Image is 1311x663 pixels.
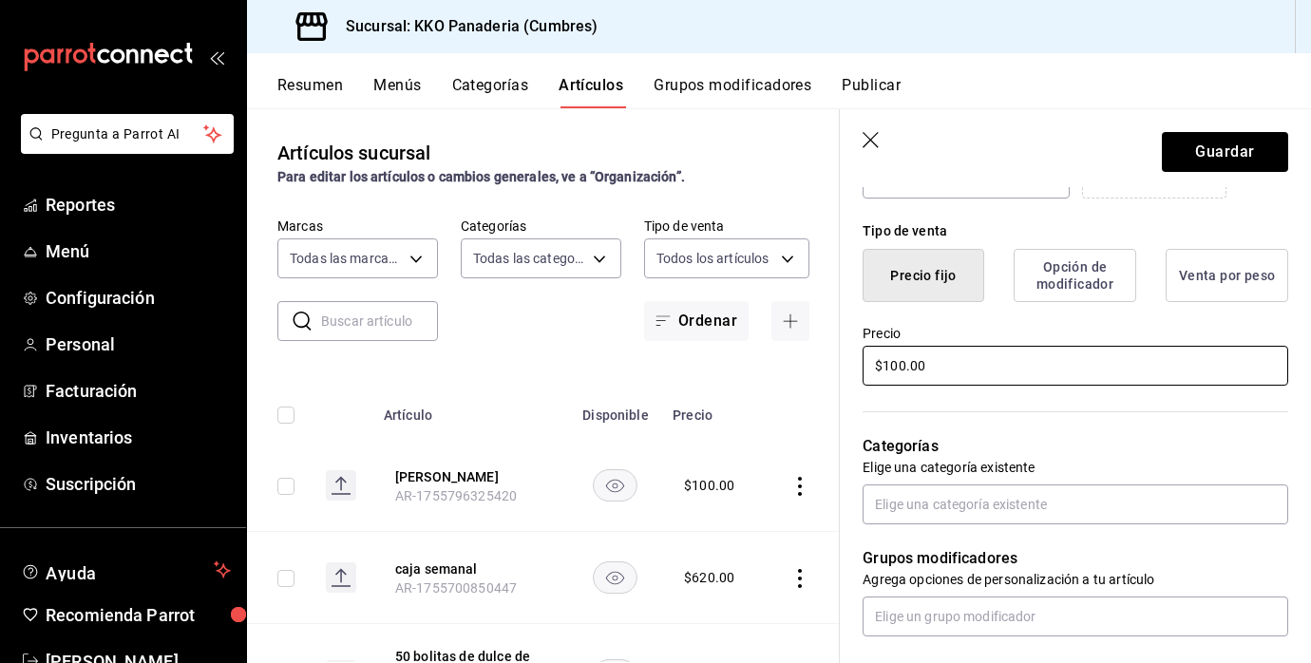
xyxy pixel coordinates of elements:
[570,379,661,440] th: Disponible
[863,327,1288,340] label: Precio
[372,379,570,440] th: Artículo
[684,476,734,495] div: $ 100.00
[395,467,547,486] button: edit-product-location
[656,249,769,268] span: Todos los artículos
[452,76,529,108] button: Categorías
[863,249,984,302] button: Precio fijo
[21,114,234,154] button: Pregunta a Parrot AI
[46,285,231,311] span: Configuración
[46,238,231,264] span: Menú
[863,597,1288,636] input: Elige un grupo modificador
[277,219,438,233] label: Marcas
[46,471,231,497] span: Suscripción
[1014,249,1136,302] button: Opción de modificador
[46,378,231,404] span: Facturación
[863,435,1288,458] p: Categorías
[863,221,1288,241] div: Tipo de venta
[51,124,204,144] span: Pregunta a Parrot AI
[461,219,621,233] label: Categorías
[395,580,517,596] span: AR-1755700850447
[277,139,430,167] div: Artículos sucursal
[644,219,809,233] label: Tipo de venta
[593,469,637,502] button: availability-product
[684,568,734,587] div: $ 620.00
[593,561,637,594] button: availability-product
[395,559,547,578] button: edit-product-location
[277,76,1311,108] div: navigation tabs
[863,458,1288,477] p: Elige una categoría existente
[277,169,685,184] strong: Para editar los artículos o cambios generales, ve a “Organización”.
[559,76,623,108] button: Artículos
[373,76,421,108] button: Menús
[46,559,206,581] span: Ayuda
[46,331,231,357] span: Personal
[46,602,231,628] span: Recomienda Parrot
[863,547,1288,570] p: Grupos modificadores
[1166,249,1288,302] button: Venta por peso
[863,484,1288,524] input: Elige una categoría existente
[790,569,809,588] button: actions
[654,76,811,108] button: Grupos modificadores
[321,302,438,340] input: Buscar artículo
[331,15,598,38] h3: Sucursal: KKO Panaderia (Cumbres)
[1162,132,1288,172] button: Guardar
[395,488,517,503] span: AR-1755796325420
[842,76,901,108] button: Publicar
[209,49,224,65] button: open_drawer_menu
[863,570,1288,589] p: Agrega opciones de personalización a tu artículo
[277,76,343,108] button: Resumen
[863,346,1288,386] input: $0.00
[644,301,749,341] button: Ordenar
[290,249,403,268] span: Todas las marcas, Sin marca
[46,192,231,218] span: Reportes
[473,249,586,268] span: Todas las categorías, Sin categoría
[661,379,767,440] th: Precio
[790,477,809,496] button: actions
[46,425,231,450] span: Inventarios
[13,138,234,158] a: Pregunta a Parrot AI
